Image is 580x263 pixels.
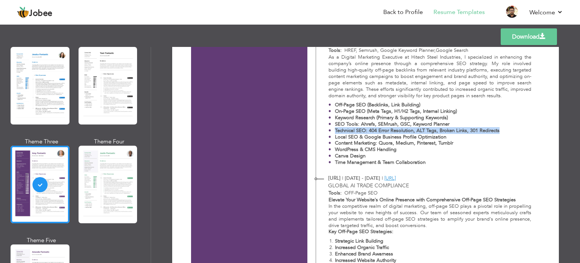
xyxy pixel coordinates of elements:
b: Tools: [329,47,342,54]
a: [URL] [384,175,396,182]
a: Back to Profile [383,8,423,17]
strong: Canva Design [335,153,366,159]
strong: Off-Page SEO (Backlinks, Link Building) [335,101,420,108]
strong: Content Marketing: Quora, Medium, Pinterest, Tumblr [335,140,453,146]
p: As a Digital Marketing Executive at Hitech Steel Industries, I specialized in enhancing the compa... [329,54,532,99]
p: OFF-Page SEO [342,190,532,197]
strong: Elevate Your Website's Online Presence with Comprehensive Off-Page SEO Strategies [329,196,516,203]
strong: SEO Tools: Ahrefs, SEMrush, GSC, Keyword Planner [335,121,449,128]
strong: Local SEO & Google Business Profile Optimization [335,134,446,140]
span: Jobee [29,9,52,18]
a: Jobee [17,6,52,19]
strong: Keyword Research (Primary & Supporting Keywords) [335,114,448,121]
strong: WordPress & CMS Handling [335,146,396,153]
span: | [382,175,383,182]
strong: Enhanced Brand Awarness [335,251,393,257]
img: Profile Img [506,6,518,18]
a: Welcome [529,8,563,17]
p: In the competitive realm of digital marketing, off-page SEO plays a pivotal role in propelling yo... [329,203,532,229]
span: | [342,175,343,182]
strong: Time Management & Team Collaboration [335,159,426,166]
div: Theme Five [12,237,71,244]
a: Resume Templates [433,8,485,17]
span: [DATE] - [DATE] [345,175,380,182]
strong: Strategic Link Building [335,238,383,244]
div: Theme Three [12,138,71,146]
strong: On-Page SEO (Meta Tags, H1/H2 Tags, Internal Linking) [335,108,457,115]
p: HREF, Semrush, Google Keyword Planner,Google Search [342,47,532,54]
div: Theme Four [80,138,139,146]
span: [URL] [328,174,341,182]
strong: Technical SEO: 404 Error Resolution, ALT Tags, Broken Links, 301 Redirects [335,127,500,134]
img: jobee.io [17,6,29,19]
span: Global AI Trade Compliance [328,182,409,189]
strong: Increased Organic Traffic [335,244,389,251]
strong: Key Off-Page SEO Strategies: [329,228,393,235]
a: Download [501,28,557,45]
b: Tools: [329,190,342,196]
